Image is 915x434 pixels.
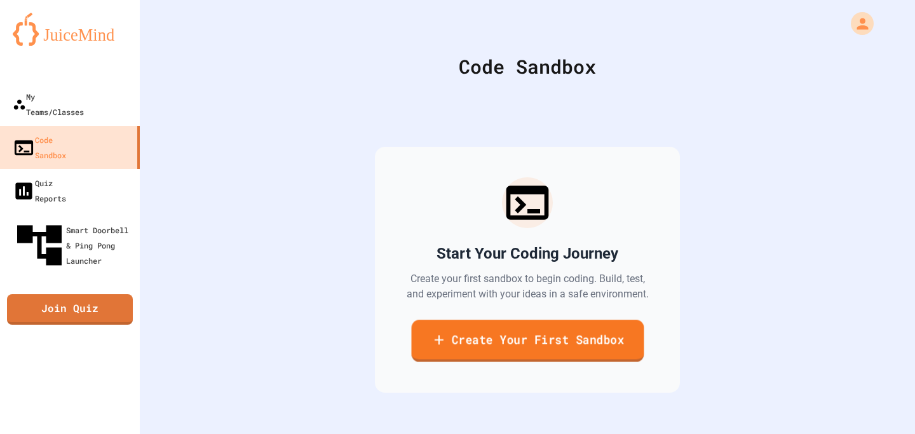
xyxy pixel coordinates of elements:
[172,52,883,81] div: Code Sandbox
[437,243,618,264] h2: Start Your Coding Journey
[13,175,66,206] div: Quiz Reports
[13,13,127,46] img: logo-orange.svg
[13,219,135,272] div: Smart Doorbell & Ping Pong Launcher
[7,294,133,325] a: Join Quiz
[13,132,66,163] div: Code Sandbox
[405,271,649,302] p: Create your first sandbox to begin coding. Build, test, and experiment with your ideas in a safe ...
[411,320,644,362] a: Create Your First Sandbox
[13,89,84,119] div: My Teams/Classes
[837,9,877,38] div: My Account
